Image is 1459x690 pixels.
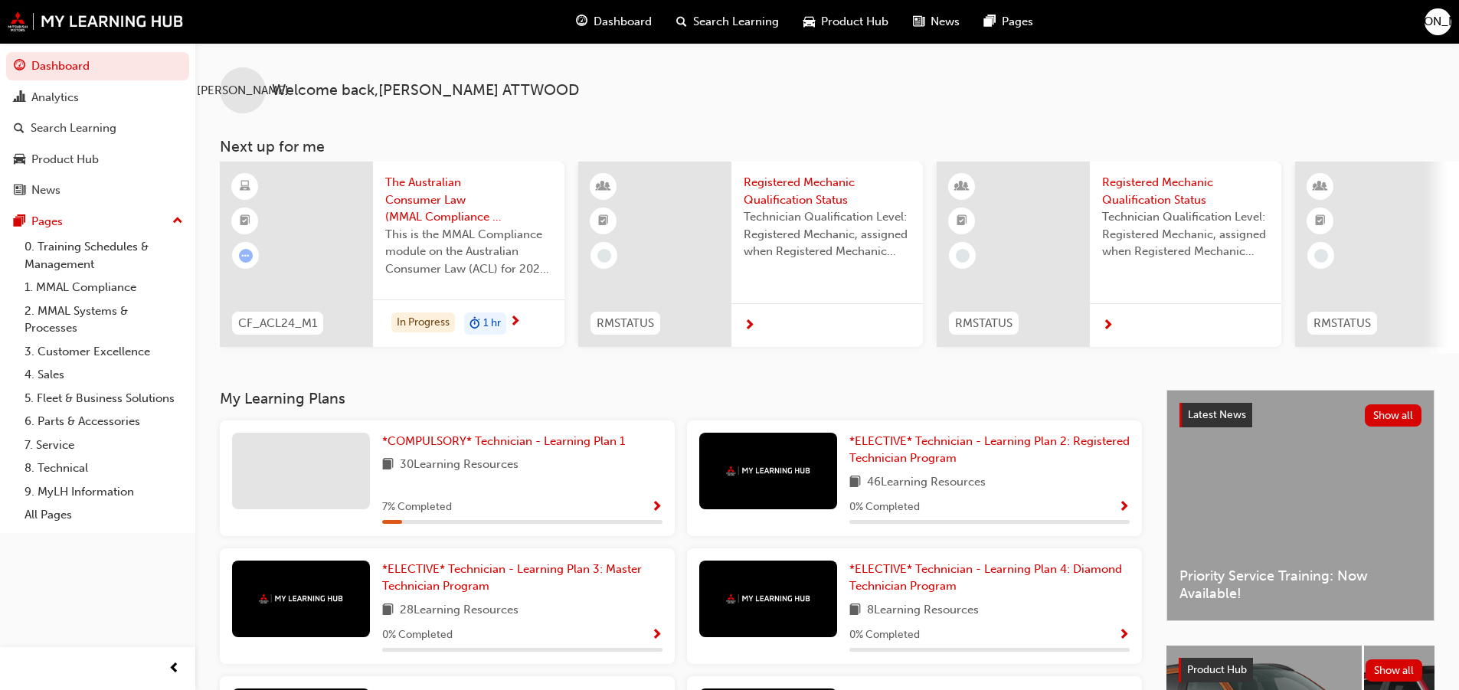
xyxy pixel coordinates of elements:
a: *COMPULSORY* Technician - Learning Plan 1 [382,433,631,450]
span: Show Progress [1118,629,1130,643]
span: 8 Learning Resources [867,601,979,620]
a: *ELECTIVE* Technician - Learning Plan 2: Registered Technician Program [849,433,1130,467]
span: next-icon [744,319,755,333]
h3: My Learning Plans [220,390,1142,407]
a: 2. MMAL Systems & Processes [18,299,189,340]
button: Show Progress [1118,626,1130,645]
div: News [31,181,61,199]
span: CF_ACL24_M1 [238,315,317,332]
span: learningRecordVerb_NONE-icon [1314,249,1328,263]
span: This is the MMAL Compliance module on the Australian Consumer Law (ACL) for 2024. Complete this m... [385,226,552,278]
span: Product Hub [1187,663,1247,676]
span: guage-icon [14,60,25,74]
span: car-icon [803,12,815,31]
span: Registered Mechanic Qualification Status [744,174,911,208]
a: All Pages [18,503,189,527]
a: Analytics [6,83,189,112]
a: 1. MMAL Compliance [18,276,189,299]
span: Priority Service Training: Now Available! [1179,567,1421,602]
span: booktick-icon [240,211,250,231]
span: booktick-icon [1315,211,1326,231]
button: Pages [6,208,189,236]
span: booktick-icon [598,211,609,231]
a: *ELECTIVE* Technician - Learning Plan 3: Master Technician Program [382,561,662,595]
a: pages-iconPages [972,6,1045,38]
span: prev-icon [168,659,180,679]
span: *ELECTIVE* Technician - Learning Plan 3: Master Technician Program [382,562,642,594]
span: chart-icon [14,91,25,105]
span: RMSTATUS [955,315,1012,332]
a: Product HubShow all [1179,658,1422,682]
a: 6. Parts & Accessories [18,410,189,433]
div: Analytics [31,89,79,106]
button: Show Progress [1118,498,1130,517]
span: pages-icon [14,215,25,229]
a: Dashboard [6,52,189,80]
span: The Australian Consumer Law (MMAL Compliance - 2024) [385,174,552,226]
span: search-icon [676,12,687,31]
span: search-icon [14,122,25,136]
span: *ELECTIVE* Technician - Learning Plan 4: Diamond Technician Program [849,562,1122,594]
img: mmal [8,11,184,31]
a: 0. Training Schedules & Management [18,235,189,276]
span: *ELECTIVE* Technician - Learning Plan 2: Registered Technician Program [849,434,1130,466]
a: search-iconSearch Learning [664,6,791,38]
span: Latest News [1188,408,1246,421]
span: 0 % Completed [382,626,453,644]
a: 5. Fleet & Business Solutions [18,387,189,410]
img: mmal [726,594,810,603]
span: *COMPULSORY* Technician - Learning Plan 1 [382,434,625,448]
span: learningResourceType_INSTRUCTOR_LED-icon [598,177,609,197]
span: Product Hub [821,13,888,31]
span: learningRecordVerb_NONE-icon [956,249,970,263]
span: Show Progress [651,629,662,643]
span: Show Progress [651,501,662,515]
span: RMSTATUS [597,315,654,332]
a: guage-iconDashboard [564,6,664,38]
a: car-iconProduct Hub [791,6,901,38]
a: 8. Technical [18,456,189,480]
span: news-icon [14,184,25,198]
span: book-icon [849,473,861,492]
span: book-icon [849,601,861,620]
span: Technician Qualification Level: Registered Mechanic, assigned when Registered Mechanic modules ha... [1102,208,1269,260]
span: 0 % Completed [849,626,920,644]
span: 30 Learning Resources [400,456,519,475]
a: 3. Customer Excellence [18,340,189,364]
a: 7. Service [18,433,189,457]
span: booktick-icon [957,211,967,231]
span: learningRecordVerb_NONE-icon [597,249,611,263]
span: learningResourceType_INSTRUCTOR_LED-icon [957,177,967,197]
a: 9. MyLH Information [18,480,189,504]
span: car-icon [14,153,25,167]
span: Technician Qualification Level: Registered Mechanic, assigned when Registered Mechanic modules ha... [744,208,911,260]
a: News [6,176,189,204]
span: Dashboard [594,13,652,31]
span: 1 hr [483,315,501,332]
span: learningResourceType_INSTRUCTOR_LED-icon [1315,177,1326,197]
span: up-icon [172,211,183,231]
span: Show Progress [1118,501,1130,515]
button: Show all [1365,404,1422,427]
span: learningRecordVerb_ATTEMPT-icon [239,249,253,263]
span: next-icon [509,316,521,329]
button: [PERSON_NAME] [1425,8,1451,35]
span: news-icon [913,12,924,31]
span: Welcome back , [PERSON_NAME] ATTWOOD [272,82,579,100]
span: [PERSON_NAME] [197,82,289,100]
img: mmal [726,466,810,476]
button: Show Progress [651,626,662,645]
div: Pages [31,213,63,231]
span: learningResourceType_ELEARNING-icon [240,177,250,197]
img: mmal [259,594,343,603]
span: Registered Mechanic Qualification Status [1102,174,1269,208]
span: Search Learning [693,13,779,31]
span: book-icon [382,601,394,620]
span: next-icon [1102,319,1114,333]
a: Search Learning [6,114,189,142]
div: Product Hub [31,151,99,168]
span: duration-icon [469,314,480,334]
span: Pages [1002,13,1033,31]
a: 4. Sales [18,363,189,387]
